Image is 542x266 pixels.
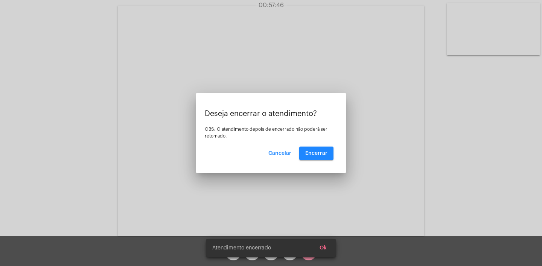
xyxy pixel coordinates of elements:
[299,147,333,160] button: Encerrar
[305,151,327,156] span: Encerrar
[262,147,297,160] button: Cancelar
[205,110,337,118] p: Deseja encerrar o atendimento?
[205,127,327,138] span: OBS: O atendimento depois de encerrado não poderá ser retomado.
[259,2,284,8] span: 00:57:46
[320,245,327,251] span: Ok
[268,151,291,156] span: Cancelar
[212,244,271,252] span: Atendimento encerrado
